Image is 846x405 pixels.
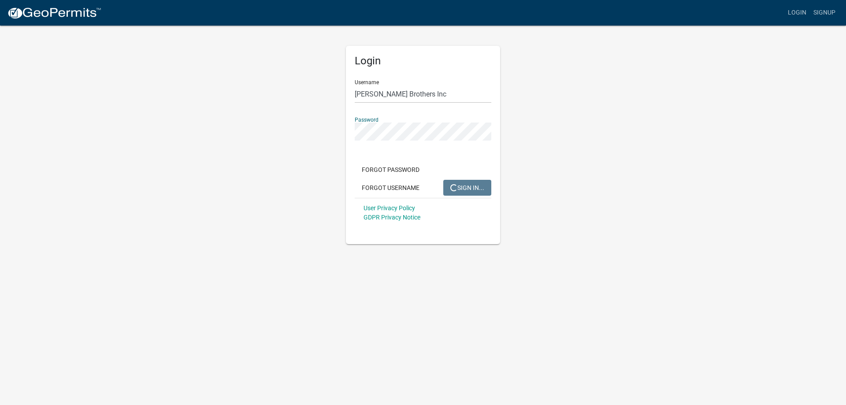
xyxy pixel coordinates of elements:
span: SIGN IN... [450,184,484,191]
h5: Login [355,55,491,67]
button: SIGN IN... [443,180,491,196]
button: Forgot Username [355,180,427,196]
a: GDPR Privacy Notice [364,214,420,221]
a: User Privacy Policy [364,204,415,212]
a: Signup [810,4,839,21]
a: Login [784,4,810,21]
button: Forgot Password [355,162,427,178]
